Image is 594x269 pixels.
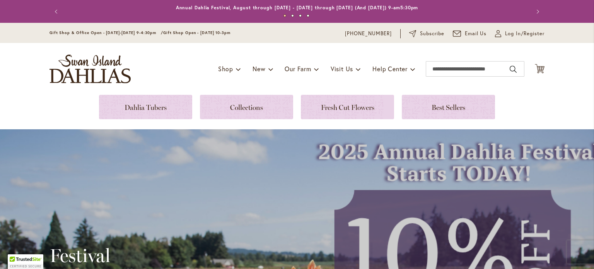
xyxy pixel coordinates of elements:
span: Email Us [465,30,487,38]
a: Subscribe [409,30,444,38]
span: Shop [218,65,233,73]
a: Annual Dahlia Festival, August through [DATE] - [DATE] through [DATE] (And [DATE]) 9-am5:30pm [176,5,418,10]
span: Gift Shop & Office Open - [DATE]-[DATE] 9-4:30pm / [49,30,163,35]
a: store logo [49,55,131,83]
span: Subscribe [420,30,444,38]
div: TrustedSite Certified [8,254,43,269]
a: [PHONE_NUMBER] [345,30,392,38]
a: Email Us [453,30,487,38]
button: 3 of 4 [299,14,302,17]
button: 2 of 4 [291,14,294,17]
button: Previous [49,4,65,19]
button: Next [529,4,544,19]
span: Help Center [372,65,408,73]
button: 4 of 4 [307,14,309,17]
span: Log In/Register [505,30,544,38]
a: Log In/Register [495,30,544,38]
button: 1 of 4 [283,14,286,17]
span: New [253,65,265,73]
span: Gift Shop Open - [DATE] 10-3pm [163,30,230,35]
span: Our Farm [285,65,311,73]
span: Visit Us [331,65,353,73]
